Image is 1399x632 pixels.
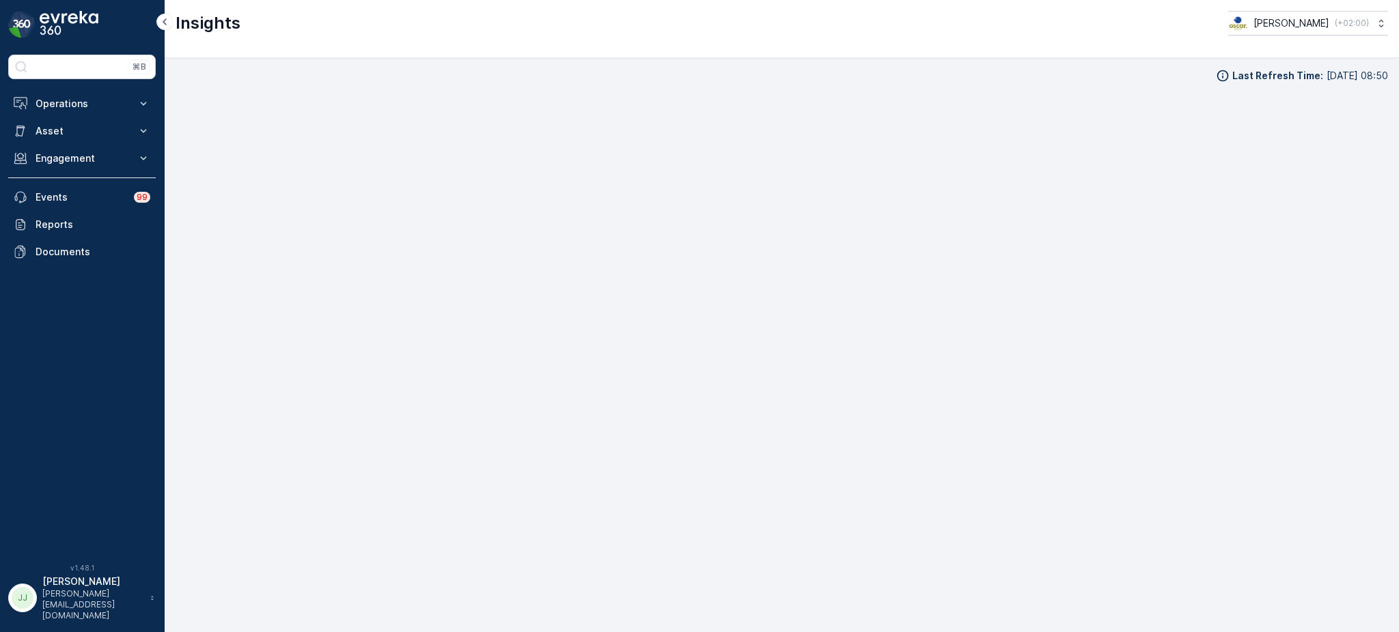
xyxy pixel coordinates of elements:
img: logo [8,11,36,38]
p: [PERSON_NAME] [1253,16,1329,30]
a: Events99 [8,184,156,211]
img: logo_dark-DEwI_e13.png [40,11,98,38]
p: ⌘B [133,61,146,72]
p: Asset [36,124,128,138]
p: Operations [36,97,128,111]
button: Operations [8,90,156,117]
p: 99 [137,192,148,203]
p: [PERSON_NAME][EMAIL_ADDRESS][DOMAIN_NAME] [42,588,143,621]
p: Documents [36,245,150,259]
button: [PERSON_NAME](+02:00) [1228,11,1388,35]
button: JJ[PERSON_NAME][PERSON_NAME][EMAIL_ADDRESS][DOMAIN_NAME] [8,575,156,621]
img: basis-logo_rgb2x.png [1228,16,1248,31]
a: Documents [8,238,156,265]
span: v 1.48.1 [8,564,156,572]
a: Reports [8,211,156,238]
p: Engagement [36,152,128,165]
p: [PERSON_NAME] [42,575,143,588]
p: Insights [176,12,240,34]
div: JJ [12,587,33,609]
p: Reports [36,218,150,231]
p: Events [36,190,126,204]
p: Last Refresh Time : [1232,69,1323,83]
button: Engagement [8,145,156,172]
p: [DATE] 08:50 [1327,69,1388,83]
button: Asset [8,117,156,145]
p: ( +02:00 ) [1335,18,1369,29]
